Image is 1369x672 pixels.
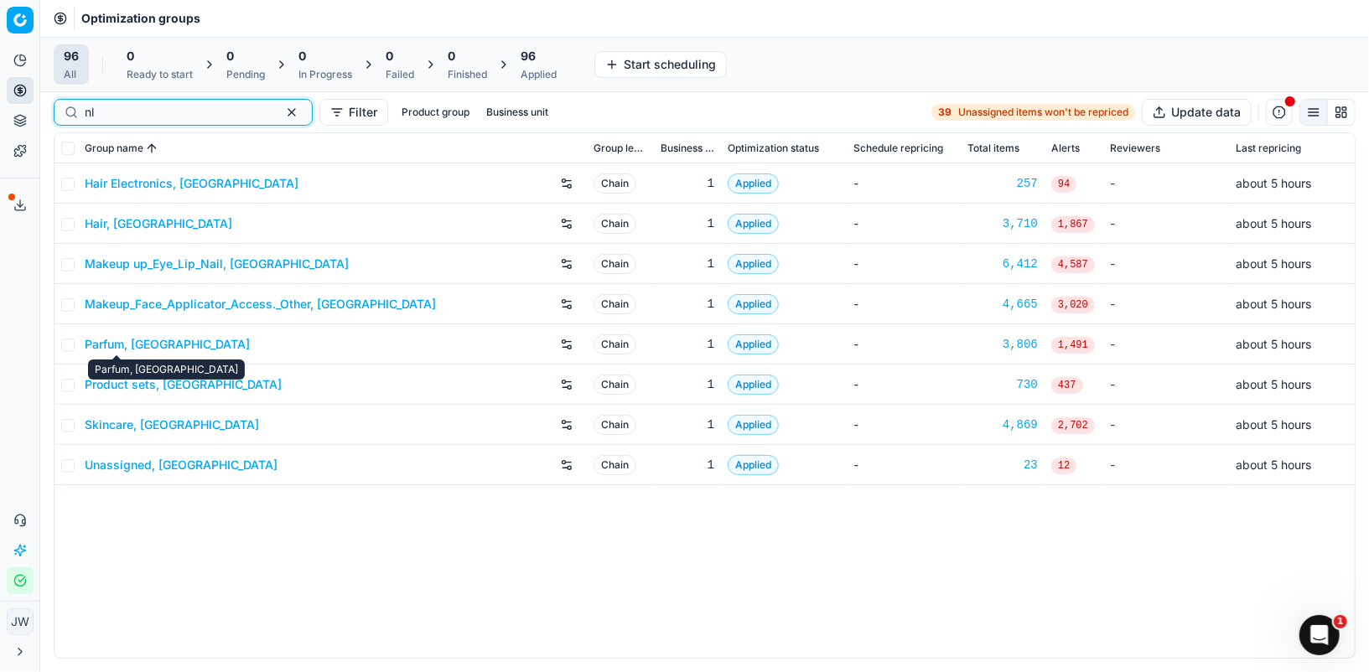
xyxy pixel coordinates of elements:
span: 0 [127,48,134,65]
span: Group level [594,142,647,155]
td: - [847,163,961,204]
span: about 5 hours [1236,377,1311,391]
a: 4,869 [967,416,1038,433]
span: Applied [728,214,779,234]
div: Parfum, [GEOGRAPHIC_DATA] [88,359,245,380]
a: 6,412 [967,256,1038,272]
div: 1 [661,416,714,433]
td: - [1103,163,1229,204]
a: Hair, [GEOGRAPHIC_DATA] [85,215,232,232]
div: 1 [661,376,714,393]
div: In Progress [298,68,352,81]
a: 39Unassigned items won't be repriced [931,104,1135,121]
span: Chain [594,294,636,314]
a: 4,665 [967,296,1038,313]
button: JW [7,608,34,635]
span: about 5 hours [1236,337,1311,351]
div: 1 [661,256,714,272]
td: - [847,244,961,284]
div: 1 [661,457,714,473]
span: Optimization status [728,142,819,155]
span: about 5 hours [1236,417,1311,432]
span: about 5 hours [1236,256,1311,271]
a: 730 [967,376,1038,393]
span: Business unit [661,142,714,155]
span: about 5 hours [1236,457,1311,472]
span: Chain [594,455,636,475]
span: about 5 hours [1236,216,1311,230]
span: 1 [1334,615,1347,628]
span: Applied [728,254,779,274]
span: 0 [448,48,455,65]
div: 3,806 [967,336,1038,353]
button: Sorted by Group name ascending [143,140,160,157]
span: Applied [728,334,779,354]
span: Optimization groups [81,10,200,27]
a: 3,710 [967,215,1038,232]
span: Chain [594,214,636,234]
span: 94 [1051,176,1076,193]
span: Applied [728,415,779,435]
div: Finished [448,68,487,81]
div: Failed [386,68,414,81]
a: Parfum, [GEOGRAPHIC_DATA] [85,336,250,353]
span: Chain [594,334,636,354]
span: about 5 hours [1236,176,1311,190]
button: Product group [395,102,476,122]
span: 0 [226,48,234,65]
a: 23 [967,457,1038,473]
span: Total items [967,142,1019,155]
a: Skincare, [GEOGRAPHIC_DATA] [85,416,259,433]
span: 1,491 [1051,337,1095,354]
span: 437 [1051,377,1083,394]
span: 4,587 [1051,256,1095,273]
span: 12 [1051,457,1076,474]
span: Schedule repricing [853,142,943,155]
strong: 39 [938,106,952,119]
td: - [847,364,961,405]
iframe: Intercom live chat [1299,615,1340,655]
td: - [1103,445,1229,485]
span: Group name [85,142,143,155]
span: 3,020 [1051,297,1095,313]
td: - [847,324,961,364]
span: 96 [64,48,79,65]
span: Applied [728,455,779,475]
a: Unassigned, [GEOGRAPHIC_DATA] [85,457,277,473]
button: Start scheduling [594,51,727,78]
span: Last repricing [1236,142,1301,155]
span: Unassigned items won't be repriced [958,106,1128,119]
button: Filter [319,99,388,126]
span: 0 [386,48,393,65]
td: - [1103,324,1229,364]
div: Ready to start [127,68,193,81]
a: Makeup up_Eye_Lip_Nail, [GEOGRAPHIC_DATA] [85,256,349,272]
span: Alerts [1051,142,1080,155]
td: - [847,284,961,324]
nav: breadcrumb [81,10,200,27]
td: - [1103,284,1229,324]
div: 1 [661,215,714,232]
td: - [1103,244,1229,284]
span: about 5 hours [1236,297,1311,311]
td: - [1103,364,1229,405]
span: Applied [728,294,779,314]
input: Search [85,104,268,121]
div: 257 [967,175,1038,192]
span: Chain [594,254,636,274]
div: 1 [661,336,714,353]
td: - [1103,204,1229,244]
div: 1 [661,296,714,313]
a: Makeup_Face_Applicator_Access._Other, [GEOGRAPHIC_DATA] [85,296,436,313]
td: - [847,405,961,445]
a: Hair Electronics, [GEOGRAPHIC_DATA] [85,175,298,192]
span: Applied [728,375,779,395]
div: All [64,68,79,81]
div: Applied [521,68,557,81]
span: Chain [594,173,636,194]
